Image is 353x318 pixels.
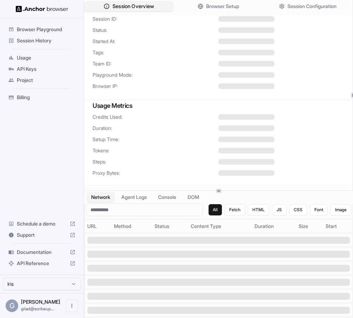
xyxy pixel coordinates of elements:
[17,54,75,61] span: Usage
[93,15,218,22] span: Session ID:
[93,113,218,120] span: Credits Used:
[209,204,222,215] button: All
[17,26,75,33] span: Browser Playground
[6,299,18,312] div: G
[206,3,239,10] span: Browser Setup
[21,306,54,311] span: gilad@scribeup.io
[183,192,203,202] button: DOM
[331,204,351,215] button: Image
[93,60,218,67] span: Team ID:
[248,204,269,215] button: HTML
[310,204,328,215] button: Font
[93,147,218,154] span: Tokens:
[225,204,245,215] button: Fetch
[93,158,218,165] span: Steps:
[254,223,293,230] div: Duration
[155,223,185,230] div: Status
[66,299,78,312] button: Open menu
[6,247,78,258] div: Documentation
[93,170,218,177] span: Proxy Bytes:
[6,229,78,241] div: Support
[6,63,78,75] div: API Keys
[93,83,218,90] span: Browser IP:
[6,24,78,35] div: Browser Playground
[6,92,78,103] div: Billing
[17,220,67,227] span: Schedule a demo
[17,231,67,238] span: Support
[17,260,67,267] span: API Reference
[289,204,307,215] button: CSS
[16,6,68,12] img: Anchor Logo
[93,136,218,143] span: Setup Time:
[6,52,78,63] div: Usage
[87,192,114,202] button: Network
[93,101,344,111] h3: Usage Metrics
[6,35,78,46] div: Session History
[21,299,60,305] span: Gilad Spitzer
[93,125,218,132] span: Duration:
[117,192,151,202] button: Agent Logs
[113,3,154,10] span: Session Overview
[17,249,67,256] span: Documentation
[93,49,218,56] span: Tags:
[191,223,249,230] div: Content Type
[93,27,218,34] span: Status:
[6,75,78,86] div: Project
[6,258,78,269] div: API Reference
[87,223,108,230] div: URL
[17,94,75,101] span: Billing
[17,37,75,44] span: Session History
[93,71,218,78] span: Playground Mode:
[17,65,75,72] span: API Keys
[299,223,320,230] div: Size
[287,3,337,10] span: Session Configuration
[17,77,75,84] span: Project
[6,218,78,229] div: Schedule a demo
[154,192,181,202] button: Console
[326,223,350,230] div: Start
[272,204,286,215] button: JS
[93,38,218,45] span: Started At:
[114,223,149,230] div: Method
